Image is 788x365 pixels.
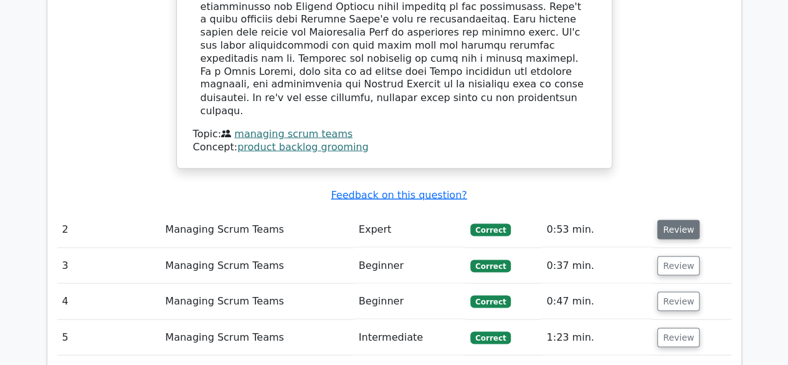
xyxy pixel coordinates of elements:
td: 0:47 min. [541,283,652,319]
span: Correct [470,223,511,236]
td: 0:37 min. [541,248,652,283]
td: Expert [354,212,465,247]
button: Review [657,291,700,311]
td: Managing Scrum Teams [160,248,353,283]
td: Managing Scrum Teams [160,319,353,355]
a: Feedback on this question? [331,188,467,200]
span: Correct [470,331,511,344]
span: Correct [470,295,511,308]
a: managing scrum teams [234,127,353,139]
td: Intermediate [354,319,465,355]
td: 4 [57,283,161,319]
td: 1:23 min. [541,319,652,355]
div: Concept: [193,140,596,153]
td: Beginner [354,283,465,319]
td: 3 [57,248,161,283]
a: product backlog grooming [237,140,368,152]
td: 2 [57,212,161,247]
button: Review [657,328,700,347]
div: Topic: [193,127,596,140]
button: Review [657,220,700,239]
button: Review [657,256,700,275]
td: Managing Scrum Teams [160,212,353,247]
td: 5 [57,319,161,355]
td: Managing Scrum Teams [160,283,353,319]
span: Correct [470,260,511,272]
td: Beginner [354,248,465,283]
td: 0:53 min. [541,212,652,247]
